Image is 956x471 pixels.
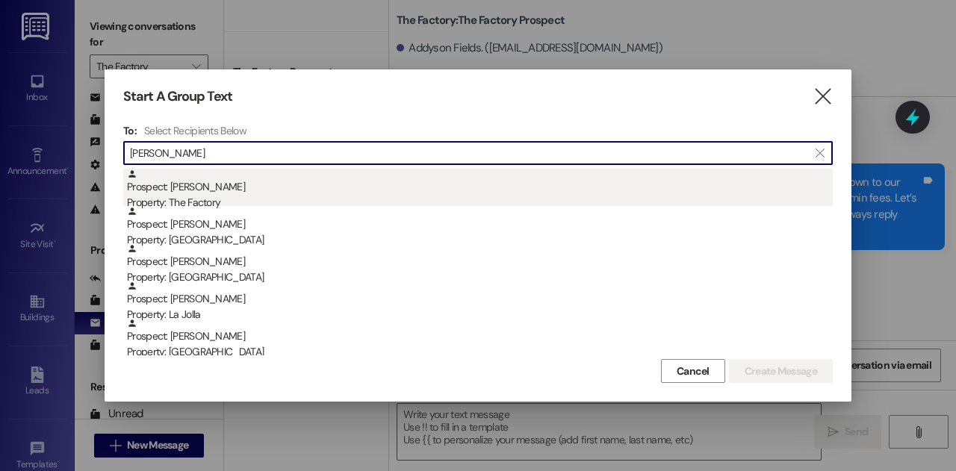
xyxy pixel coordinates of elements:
div: Property: [GEOGRAPHIC_DATA] [127,269,833,285]
div: Prospect: [PERSON_NAME]Property: [GEOGRAPHIC_DATA] [123,243,833,281]
input: Search for any contact or apartment [130,143,808,163]
div: Prospect: [PERSON_NAME]Property: La Jolla [123,281,833,318]
span: Create Message [745,364,817,379]
div: Property: The Factory [127,195,833,210]
div: Prospect: [PERSON_NAME] [127,281,833,323]
i:  [816,147,824,159]
div: Prospect: [PERSON_NAME] [127,318,833,361]
h3: To: [123,124,137,137]
div: Prospect: [PERSON_NAME] [127,169,833,211]
i:  [813,89,833,105]
div: Prospect: [PERSON_NAME]Property: The Factory [123,169,833,206]
h4: Select Recipients Below [144,124,246,137]
span: Cancel [677,364,710,379]
div: Property: [GEOGRAPHIC_DATA] [127,232,833,248]
button: Clear text [808,142,832,164]
div: Property: La Jolla [127,307,833,322]
button: Cancel [661,359,725,383]
button: Create Message [729,359,833,383]
h3: Start A Group Text [123,88,232,105]
div: Prospect: [PERSON_NAME]Property: [GEOGRAPHIC_DATA] [123,206,833,243]
div: Property: [GEOGRAPHIC_DATA] [127,344,833,360]
div: Prospect: [PERSON_NAME]Property: [GEOGRAPHIC_DATA] [123,318,833,355]
div: Prospect: [PERSON_NAME] [127,206,833,249]
div: Prospect: [PERSON_NAME] [127,243,833,286]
